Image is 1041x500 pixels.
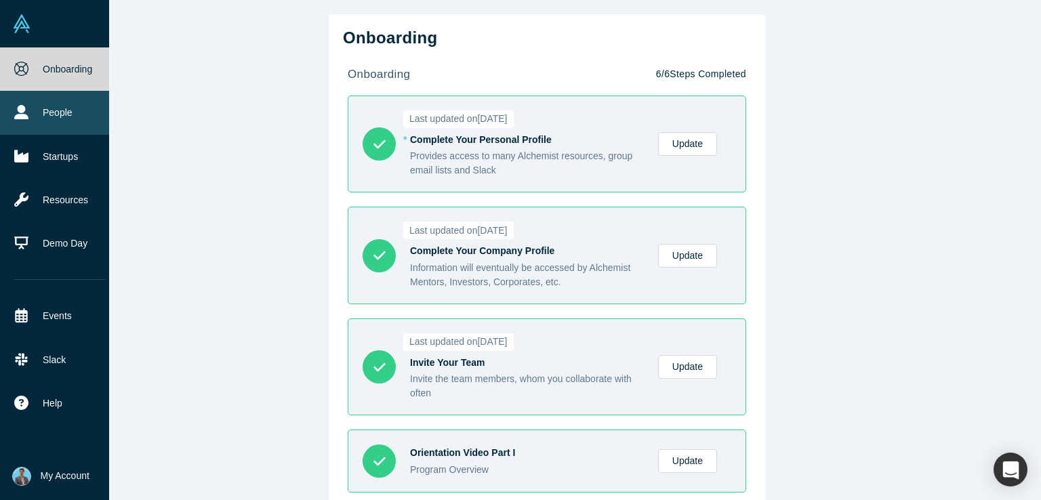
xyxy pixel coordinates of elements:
[656,67,746,81] p: 6 / 6 Steps Completed
[12,467,89,486] button: My Account
[348,68,410,81] strong: onboarding
[658,449,717,473] a: Update
[410,356,644,370] div: Invite Your Team
[410,463,644,477] div: Program Overview
[658,244,717,268] a: Update
[12,467,31,486] img: Akshay Panse's Account
[403,222,514,239] span: Last updated on [DATE]
[410,244,644,258] div: Complete Your Company Profile
[410,149,644,178] div: Provides access to many Alchemist resources, group email lists and Slack
[41,469,89,483] span: My Account
[43,396,62,411] span: Help
[658,355,717,379] a: Update
[403,333,514,351] span: Last updated on [DATE]
[410,446,644,460] div: Orientation Video Part I
[410,133,644,147] div: Complete Your Personal Profile
[343,28,751,48] h2: Onboarding
[403,110,514,128] span: Last updated on [DATE]
[12,14,31,33] img: Alchemist Vault Logo
[410,261,644,289] div: Information will eventually be accessed by Alchemist Mentors, Investors, Corporates, etc.
[658,132,717,156] a: Update
[410,372,644,400] div: Invite the team members, whom you collaborate with often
